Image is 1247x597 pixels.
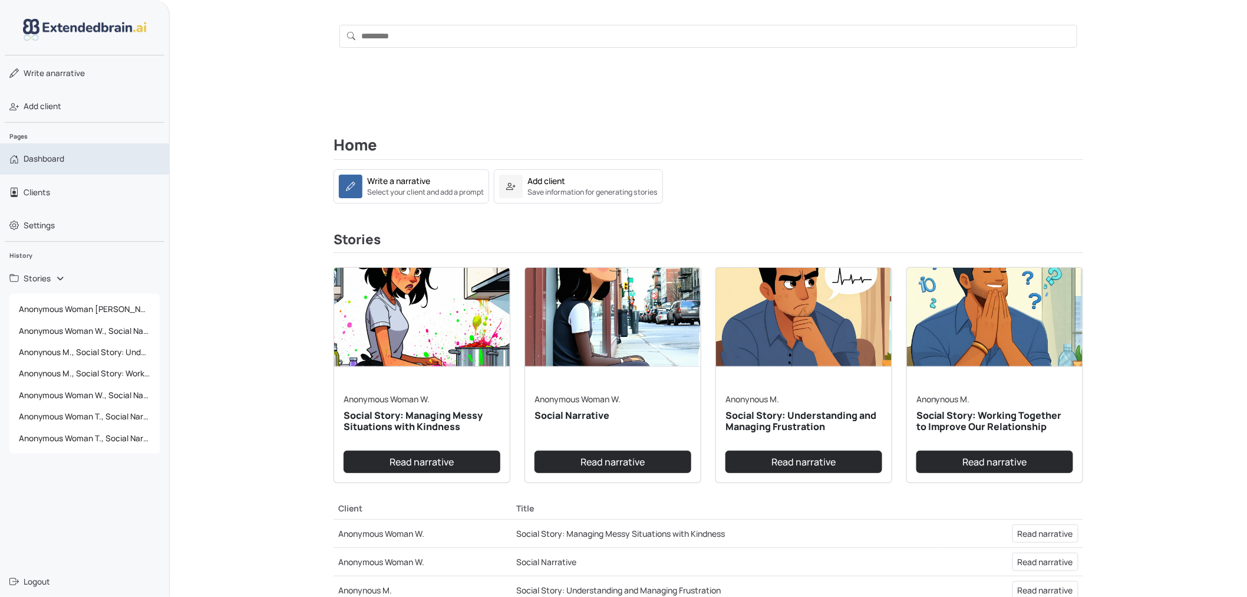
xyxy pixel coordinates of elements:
span: Logout [24,576,50,588]
a: Read narrative [1012,524,1078,543]
small: Select your client and add a prompt [367,187,484,198]
span: Anonymous Woman W., Social Narrative [14,320,155,342]
a: Read narrative [344,451,500,473]
a: Read narrative [1012,553,1078,571]
span: Add client [24,100,61,112]
span: Clients [24,186,50,198]
span: Stories [24,273,51,284]
img: narrative [907,268,1083,367]
a: Social Story: Managing Messy Situations with Kindness [516,528,725,539]
small: Save information for generating stories [527,187,658,198]
th: Title [512,497,942,520]
span: narrative [24,67,85,79]
img: narrative [716,268,892,367]
span: Anonymous Woman W., Social Narrative [14,385,155,406]
span: Anonymous Woman T., Social Narrative [14,428,155,449]
a: Social Narrative [516,556,576,568]
div: Add client [527,175,565,187]
img: narrative [525,268,701,367]
a: Anonynous M. [725,393,779,405]
img: narrative [334,268,510,367]
span: Write a [24,68,51,78]
span: Anonymous Woman [PERSON_NAME], Social Story: Managing Messy Situations with Kindness [14,298,155,320]
a: Read narrative [916,451,1073,473]
span: Dashboard [24,153,64,165]
a: Add clientSave information for generating stories [494,169,663,204]
img: logo [23,19,147,41]
a: Anonymous Woman [PERSON_NAME], Social Story: Managing Messy Situations with Kindness [9,298,160,320]
a: Anonymous Woman W. [338,556,424,568]
a: Read narrative [535,451,691,473]
a: Anonymous Woman W., Social Narrative [9,320,160,342]
a: Read narrative [725,451,882,473]
h5: Social Narrative [535,410,691,421]
h5: Social Story: Managing Messy Situations with Kindness [344,410,500,432]
h3: Stories [334,232,1083,253]
span: Anonynous M., Social Story: Understanding and Managing Frustration [14,342,155,363]
div: Write a narrative [367,175,430,187]
h2: Home [334,136,1083,160]
a: Write a narrativeSelect your client and add a prompt [334,179,489,191]
span: Anonynous M., Social Story: Working Together to Improve Our Relationship [14,363,155,384]
a: Social Story: Understanding and Managing Frustration [516,585,721,596]
a: Anonynous M., Social Story: Working Together to Improve Our Relationship [9,363,160,384]
a: Anonymous Woman T., Social Narrative [9,428,160,449]
a: Anonynous M., Social Story: Understanding and Managing Frustration [9,342,160,363]
h5: Social Story: Working Together to Improve Our Relationship [916,410,1073,432]
a: Anonymous Woman W., Social Narrative [9,385,160,406]
h5: Social Story: Understanding and Managing Frustration [725,410,882,432]
a: Anonymous Woman W. [338,528,424,539]
a: Add clientSave information for generating stories [494,179,663,191]
a: Anonynous M. [338,585,392,596]
a: Anonymous Woman T., Social Narrative [9,406,160,427]
a: Anonymous Woman W. [535,393,621,405]
a: Anonynous M. [916,393,970,405]
span: Settings [24,219,55,231]
th: Client [334,497,512,520]
a: Write a narrativeSelect your client and add a prompt [334,169,489,204]
span: Anonymous Woman T., Social Narrative [14,406,155,427]
a: Anonymous Woman W. [344,393,430,405]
